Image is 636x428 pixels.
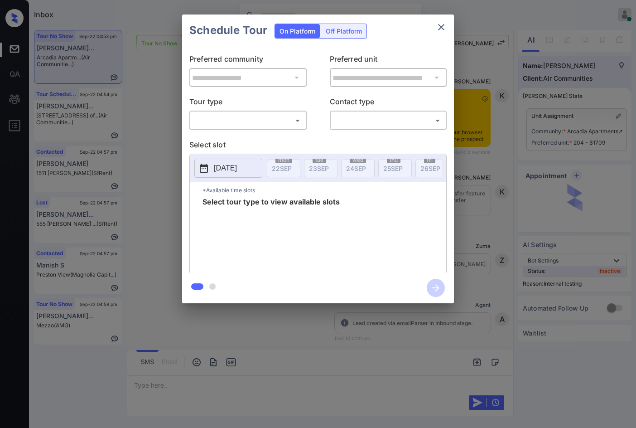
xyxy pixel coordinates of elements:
h2: Schedule Tour [182,15,275,46]
div: Off Platform [321,24,366,38]
button: close [432,18,450,36]
div: On Platform [275,24,320,38]
p: Contact type [330,96,447,111]
p: Preferred unit [330,53,447,68]
p: *Available time slots [202,182,446,198]
p: Preferred community [189,53,307,68]
p: [DATE] [214,163,237,174]
p: Select slot [189,139,447,154]
button: [DATE] [194,159,262,178]
p: Tour type [189,96,307,111]
span: Select tour type to view available slots [202,198,340,271]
